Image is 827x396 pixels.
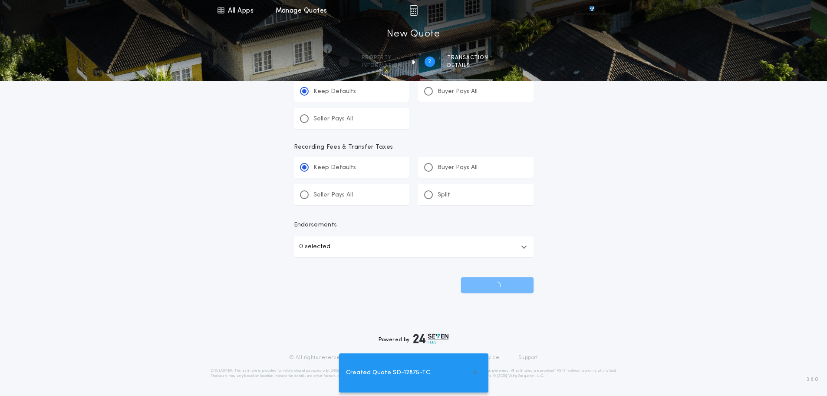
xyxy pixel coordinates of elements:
p: Keep Defaults [313,87,356,96]
p: Split [438,191,450,200]
p: Seller Pays All [313,191,353,200]
span: information [362,62,402,69]
button: 0 selected [294,236,534,257]
span: Transaction [447,54,488,61]
h2: 2 [428,58,431,65]
img: img [409,5,418,16]
p: Buyer Pays All [438,163,478,172]
p: Seller Pays All [313,115,353,123]
img: logo [413,333,449,344]
p: Keep Defaults [313,163,356,172]
p: Recording Fees & Transfer Taxes [294,143,534,152]
p: Buyer Pays All [438,87,478,96]
p: 0 selected [299,242,330,252]
img: vs-icon [573,6,610,15]
span: Created Quote SD-12875-TC [346,368,430,378]
span: details [447,62,488,69]
div: Powered by [379,333,449,344]
span: Property [362,54,402,61]
h1: New Quote [387,27,440,41]
p: Endorsements [294,221,534,230]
